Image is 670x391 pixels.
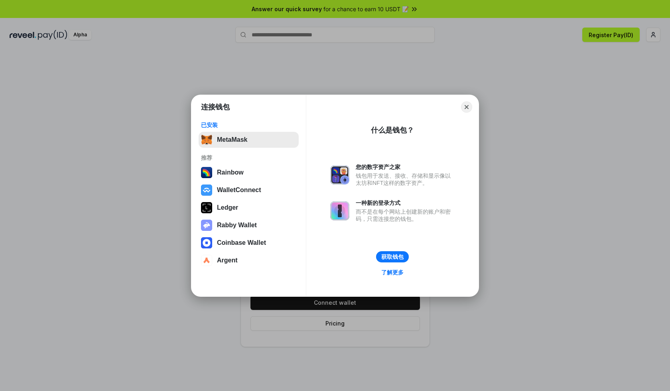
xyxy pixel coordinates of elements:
[201,185,212,196] img: svg+xml,%3Csvg%20width%3D%2228%22%20height%3D%2228%22%20viewBox%3D%220%200%2028%2028%22%20fill%3D...
[376,267,408,278] a: 了解更多
[371,125,414,135] div: 什么是钱包？
[199,252,299,268] button: Argent
[217,257,238,264] div: Argent
[199,235,299,251] button: Coinbase Wallet
[201,102,230,112] h1: 连接钱包
[381,253,404,260] div: 获取钱包
[201,154,296,161] div: 推荐
[356,172,455,187] div: 钱包用于发送、接收、存储和显示像以太坊和NFT这样的数字资产。
[201,167,212,178] img: svg+xml,%3Csvg%20width%3D%22120%22%20height%3D%22120%22%20viewBox%3D%220%200%20120%20120%22%20fil...
[217,169,244,176] div: Rainbow
[217,136,247,143] div: MetaMask
[201,255,212,266] img: svg+xml,%3Csvg%20width%3D%2228%22%20height%3D%2228%22%20viewBox%3D%220%200%2028%2028%22%20fill%3D...
[201,121,296,129] div: 已安装
[201,220,212,231] img: svg+xml,%3Csvg%20xmlns%3D%22http%3A%2F%2Fwww.w3.org%2F2000%2Fsvg%22%20fill%3D%22none%22%20viewBox...
[199,217,299,233] button: Rabby Wallet
[217,239,266,246] div: Coinbase Wallet
[330,201,349,220] img: svg+xml,%3Csvg%20xmlns%3D%22http%3A%2F%2Fwww.w3.org%2F2000%2Fsvg%22%20fill%3D%22none%22%20viewBox...
[201,134,212,145] img: svg+xml,%3Csvg%20fill%3D%22none%22%20height%3D%2233%22%20viewBox%3D%220%200%2035%2033%22%20width%...
[356,199,455,206] div: 一种新的登录方式
[461,101,472,113] button: Close
[201,237,212,248] img: svg+xml,%3Csvg%20width%3D%2228%22%20height%3D%2228%22%20viewBox%3D%220%200%2028%2028%22%20fill%3D...
[199,165,299,181] button: Rainbow
[330,165,349,185] img: svg+xml,%3Csvg%20xmlns%3D%22http%3A%2F%2Fwww.w3.org%2F2000%2Fsvg%22%20fill%3D%22none%22%20viewBox...
[376,251,409,262] button: 获取钱包
[199,182,299,198] button: WalletConnect
[217,222,257,229] div: Rabby Wallet
[381,269,404,276] div: 了解更多
[201,202,212,213] img: svg+xml,%3Csvg%20xmlns%3D%22http%3A%2F%2Fwww.w3.org%2F2000%2Fsvg%22%20width%3D%2228%22%20height%3...
[356,163,455,171] div: 您的数字资产之家
[199,200,299,216] button: Ledger
[217,187,261,194] div: WalletConnect
[199,132,299,148] button: MetaMask
[217,204,238,211] div: Ledger
[356,208,455,222] div: 而不是在每个网站上创建新的账户和密码，只需连接您的钱包。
